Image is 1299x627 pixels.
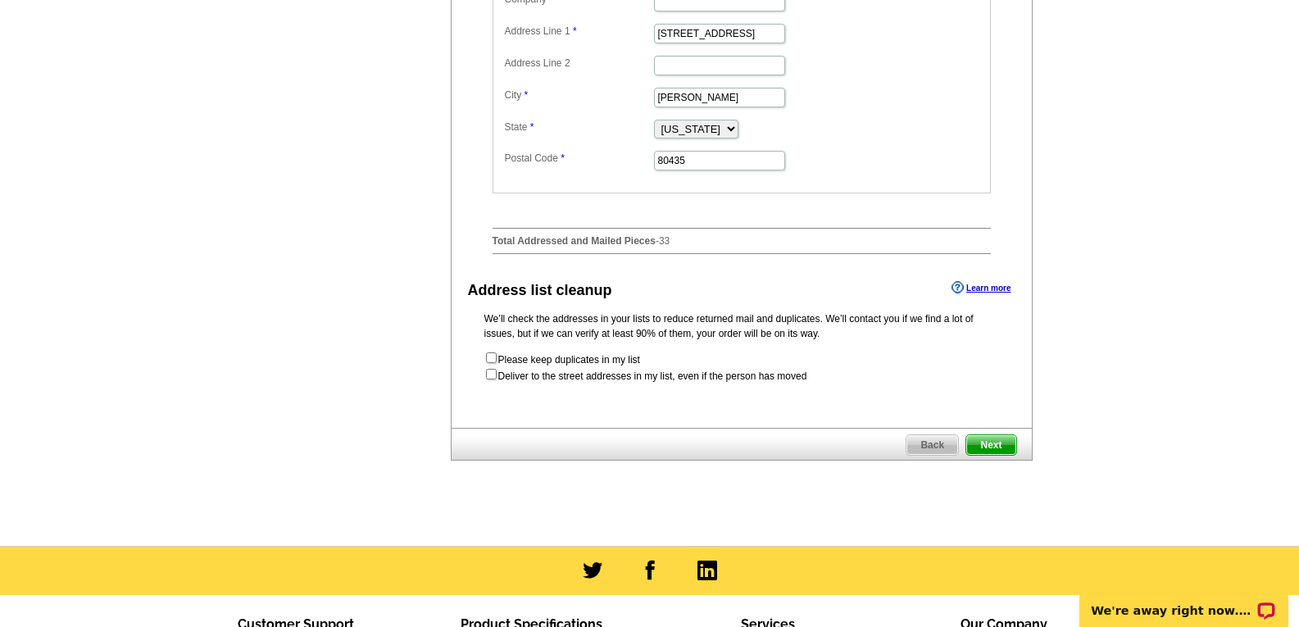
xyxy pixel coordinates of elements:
label: Address Line 1 [505,24,652,39]
p: We’ll check the addresses in your lists to reduce returned mail and duplicates. We’ll contact you... [484,311,999,341]
div: Address list cleanup [468,279,612,302]
iframe: LiveChat chat widget [1069,575,1299,627]
label: State [505,120,652,134]
span: Next [966,435,1015,455]
form: Please keep duplicates in my list Deliver to the street addresses in my list, even if the person ... [484,351,999,384]
a: Learn more [952,281,1011,294]
strong: Total Addressed and Mailed Pieces [493,235,656,247]
label: Address Line 2 [505,56,652,70]
a: Back [906,434,959,456]
label: City [505,88,652,102]
label: Postal Code [505,151,652,166]
span: Back [906,435,958,455]
span: 33 [659,235,670,247]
